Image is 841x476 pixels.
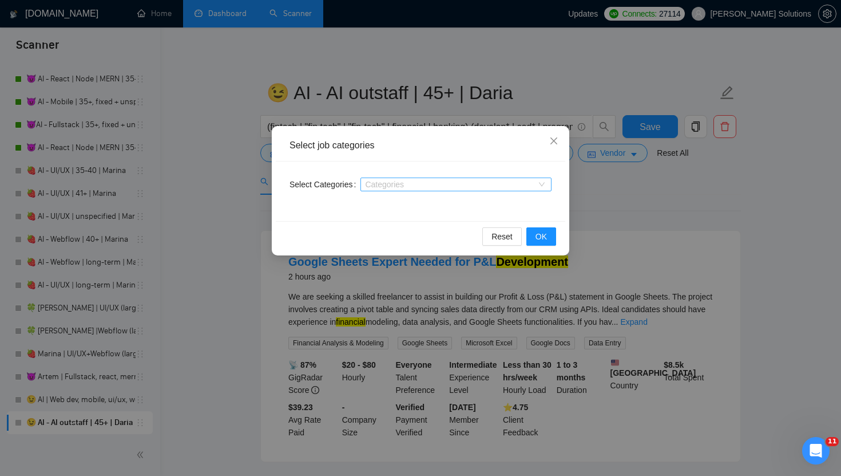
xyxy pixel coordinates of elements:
label: Select Categories [289,175,360,194]
button: Close [538,126,569,157]
span: 11 [826,437,839,446]
div: Select job categories [289,139,552,152]
iframe: Intercom live chat [802,437,830,465]
button: OK [526,227,556,246]
span: close [549,136,558,145]
button: Reset [482,227,522,246]
span: Reset [491,230,513,243]
span: OK [535,230,547,243]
